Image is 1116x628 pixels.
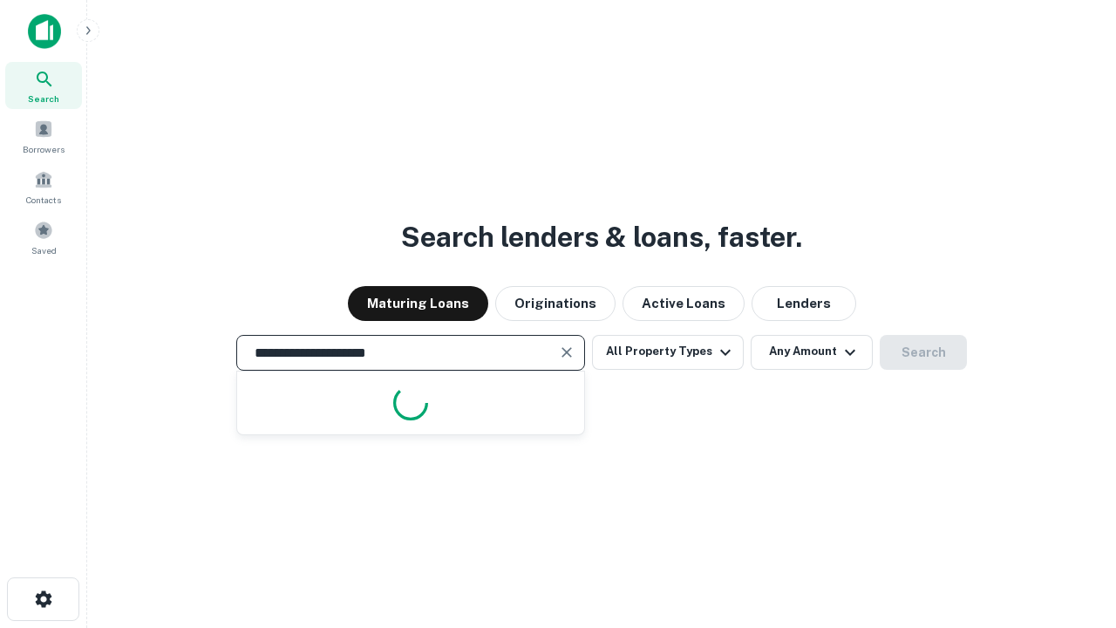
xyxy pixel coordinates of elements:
[1029,488,1116,572] iframe: Chat Widget
[5,214,82,261] a: Saved
[28,92,59,106] span: Search
[751,335,873,370] button: Any Amount
[623,286,745,321] button: Active Loans
[28,14,61,49] img: capitalize-icon.png
[31,243,57,257] span: Saved
[5,113,82,160] a: Borrowers
[592,335,744,370] button: All Property Types
[348,286,488,321] button: Maturing Loans
[495,286,616,321] button: Originations
[401,216,802,258] h3: Search lenders & loans, faster.
[555,340,579,365] button: Clear
[5,62,82,109] a: Search
[23,142,65,156] span: Borrowers
[5,163,82,210] a: Contacts
[26,193,61,207] span: Contacts
[752,286,856,321] button: Lenders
